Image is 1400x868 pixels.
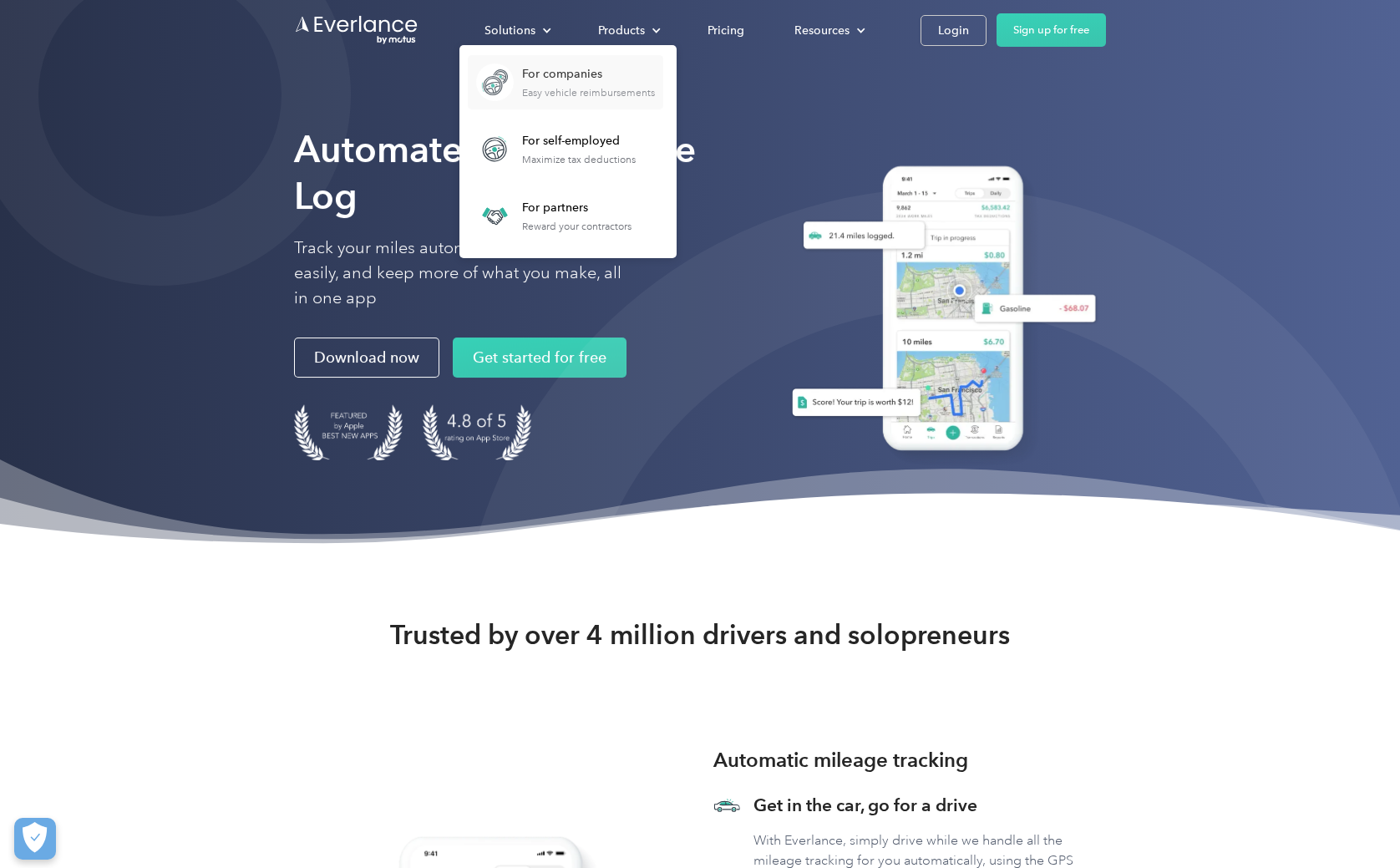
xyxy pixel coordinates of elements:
h3: Get in the car, go for a drive [753,794,1106,817]
a: Get started for free [453,338,626,378]
div: For partners [522,200,632,216]
a: Sign up for free [997,13,1106,47]
div: Reward your contractors [522,221,632,232]
div: Products [581,16,674,45]
a: Pricing [691,16,761,45]
div: Resources [794,20,850,41]
div: Resources [778,16,879,45]
strong: Trusted by over 4 million drivers and solopreneurs [390,618,1010,652]
p: Track your miles automatically, log expenses easily, and keep more of what you make, all in one app [294,236,628,311]
h3: Automatic mileage tracking [713,745,968,775]
button: Cookies Settings [14,818,56,860]
img: Badge for Featured by Apple Best New Apps [294,404,403,460]
div: Solutions [484,20,535,41]
img: 4.9 out of 5 stars on the app store [423,404,531,460]
a: Go to homepage [294,14,419,46]
div: Maximize tax deductions [522,154,636,165]
a: For companiesEasy vehicle reimbursements [468,55,663,109]
div: Easy vehicle reimbursements [522,87,655,99]
img: Everlance, mileage tracker app, expense tracking app [772,153,1106,470]
div: For companies [522,66,655,83]
a: For partnersReward your contractors [468,189,640,243]
div: For self-employed [522,133,636,150]
nav: Solutions [459,45,677,258]
div: Products [598,20,645,41]
div: Pricing [708,20,744,41]
a: Download now [294,338,439,378]
a: For self-employedMaximize tax deductions [468,122,644,176]
div: Solutions [468,16,565,45]
a: Login [921,15,987,46]
div: Login [938,20,969,41]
